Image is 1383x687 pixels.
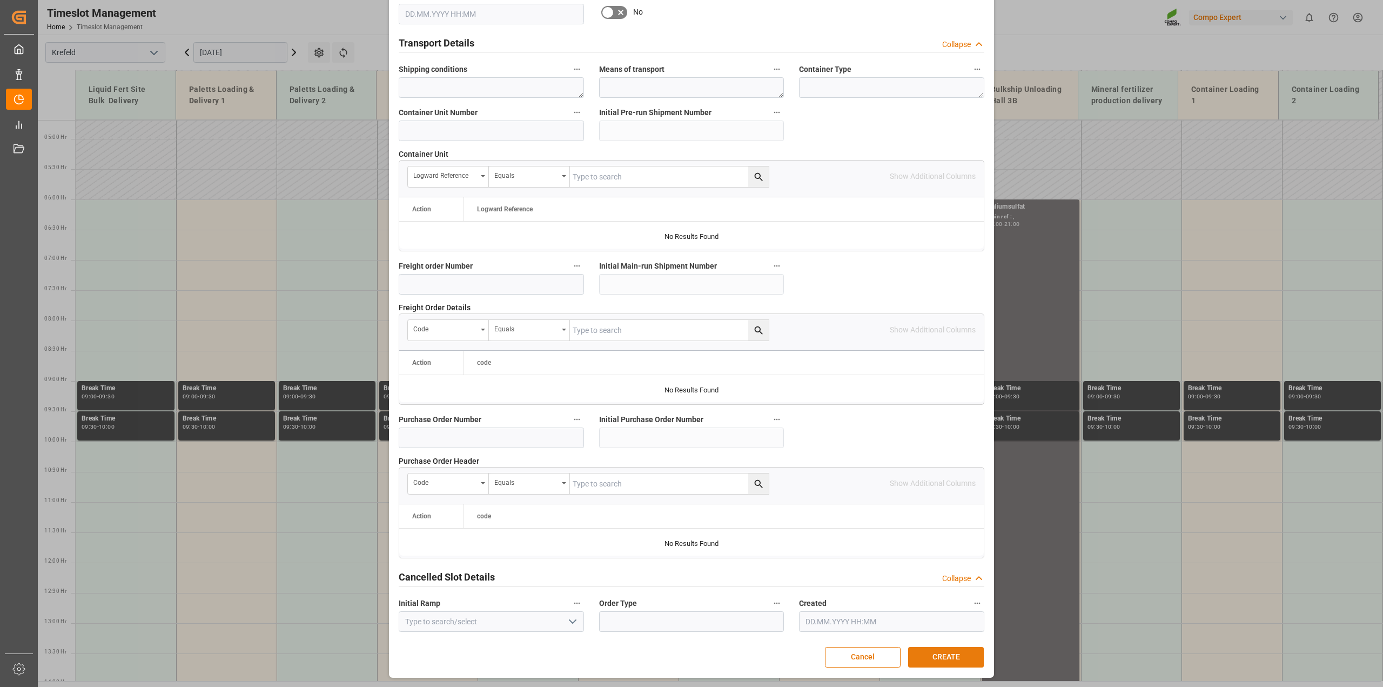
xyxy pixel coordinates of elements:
span: Logward Reference [477,205,533,213]
span: Shipping conditions [399,64,467,75]
span: Container Unit Number [399,107,478,118]
button: open menu [489,166,570,187]
span: Created [799,598,827,609]
div: code [413,322,477,334]
button: Initial Ramp [570,596,584,610]
h2: Transport Details [399,36,474,50]
button: Shipping conditions [570,62,584,76]
button: Initial Pre-run Shipment Number [770,105,784,119]
div: code [413,475,477,488]
button: open menu [408,320,489,341]
span: Container Unit [399,149,448,160]
div: Collapse [942,39,971,50]
button: Container Unit Number [570,105,584,119]
button: open menu [489,473,570,494]
button: search button [748,166,769,187]
span: Purchase Order Header [399,456,479,467]
span: Initial Main-run Shipment Number [599,261,717,272]
span: Initial Ramp [399,598,440,609]
button: Created [970,596,984,610]
span: Order Type [599,598,637,609]
span: Initial Purchase Order Number [599,414,703,425]
h2: Cancelled Slot Details [399,570,495,584]
input: Type to search [570,166,769,187]
input: Type to search/select [399,611,584,632]
button: Initial Purchase Order Number [770,412,784,426]
div: Equals [494,168,558,181]
div: Equals [494,322,558,334]
div: Action [412,359,431,366]
div: Collapse [942,573,971,584]
button: open menu [489,320,570,341]
button: Means of transport [770,62,784,76]
span: Initial Pre-run Shipment Number [599,107,711,118]
button: Order Type [770,596,784,610]
button: search button [748,473,769,494]
button: open menu [563,613,580,630]
span: Freight order Number [399,261,473,272]
span: Purchase Order Number [399,414,481,425]
button: Cancel [825,647,901,668]
span: Freight Order Details [399,302,471,314]
span: code [477,512,491,520]
input: Type to search [570,473,769,494]
button: Initial Main-run Shipment Number [770,259,784,273]
button: search button [748,320,769,341]
button: Container Type [970,62,984,76]
input: DD.MM.YYYY HH:MM [399,4,584,24]
button: Purchase Order Number [570,412,584,426]
button: open menu [408,166,489,187]
div: Equals [494,475,558,488]
div: Action [412,205,431,213]
span: No [633,6,643,18]
span: Means of transport [599,64,664,75]
div: Action [412,512,431,520]
button: Freight order Number [570,259,584,273]
button: CREATE [908,647,984,668]
span: Container Type [799,64,851,75]
input: DD.MM.YYYY HH:MM [799,611,984,632]
div: Logward Reference [413,168,477,181]
input: Type to search [570,320,769,341]
span: code [477,359,491,366]
button: open menu [408,473,489,494]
